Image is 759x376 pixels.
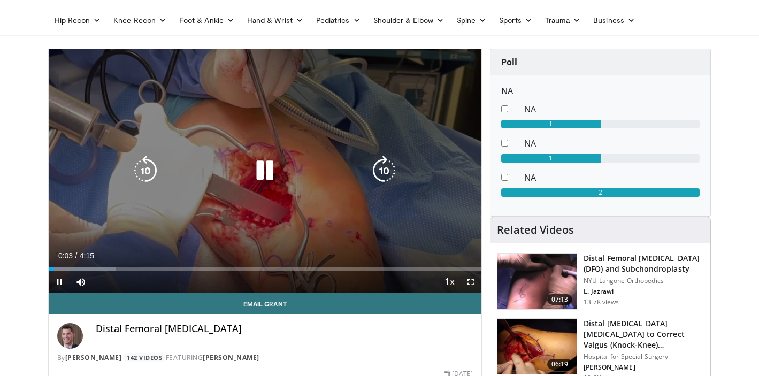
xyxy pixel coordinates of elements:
img: Avatar [57,323,83,349]
a: Business [587,10,641,31]
h4: Related Videos [497,224,574,236]
a: Email Grant [49,293,482,314]
a: Pediatrics [310,10,367,31]
span: 06:19 [547,359,573,370]
img: 792110d2-4bfb-488c-b125-1d445b1bd757.150x105_q85_crop-smart_upscale.jpg [497,319,577,374]
h3: Distal Femoral [MEDICAL_DATA] (DFO) and Subchondroplasty [584,253,704,274]
span: 0:03 [58,251,73,260]
h6: NA [501,86,700,96]
a: 07:13 Distal Femoral [MEDICAL_DATA] (DFO) and Subchondroplasty NYU Langone Orthopedics L. Jazrawi... [497,253,704,310]
button: Fullscreen [460,271,481,293]
a: Shoulder & Elbow [367,10,450,31]
p: L. Jazrawi [584,287,704,296]
a: Foot & Ankle [173,10,241,31]
dd: NA [516,171,708,184]
div: 1 [501,154,601,163]
div: 2 [501,188,700,197]
a: Sports [493,10,539,31]
video-js: Video Player [49,49,482,293]
a: 142 Videos [124,353,166,362]
img: eolv1L8ZdYrFVOcH4xMDoxOjBzMTt2bJ.150x105_q85_crop-smart_upscale.jpg [497,254,577,309]
strong: Poll [501,56,517,68]
span: 07:13 [547,294,573,305]
dd: NA [516,103,708,116]
a: Hand & Wrist [241,10,310,31]
div: Progress Bar [49,267,482,271]
p: NYU Langone Orthopedics [584,277,704,285]
p: 13.7K views [584,298,619,306]
h4: Distal Femoral [MEDICAL_DATA] [96,323,473,335]
button: Mute [70,271,91,293]
a: Knee Recon [107,10,173,31]
a: Trauma [539,10,587,31]
span: / [75,251,78,260]
a: Hip Recon [48,10,108,31]
h3: Distal [MEDICAL_DATA] [MEDICAL_DATA] to Correct Valgus (Knock-Knee) [MEDICAL_DATA] [584,318,704,350]
button: Pause [49,271,70,293]
a: [PERSON_NAME] [203,353,259,362]
a: Spine [450,10,493,31]
div: By FEATURING [57,353,473,363]
a: [PERSON_NAME] [65,353,122,362]
p: [PERSON_NAME] [584,363,704,372]
span: 4:15 [80,251,94,260]
p: Hospital for Special Surgery [584,352,704,361]
dd: NA [516,137,708,150]
button: Playback Rate [439,271,460,293]
div: 1 [501,120,601,128]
